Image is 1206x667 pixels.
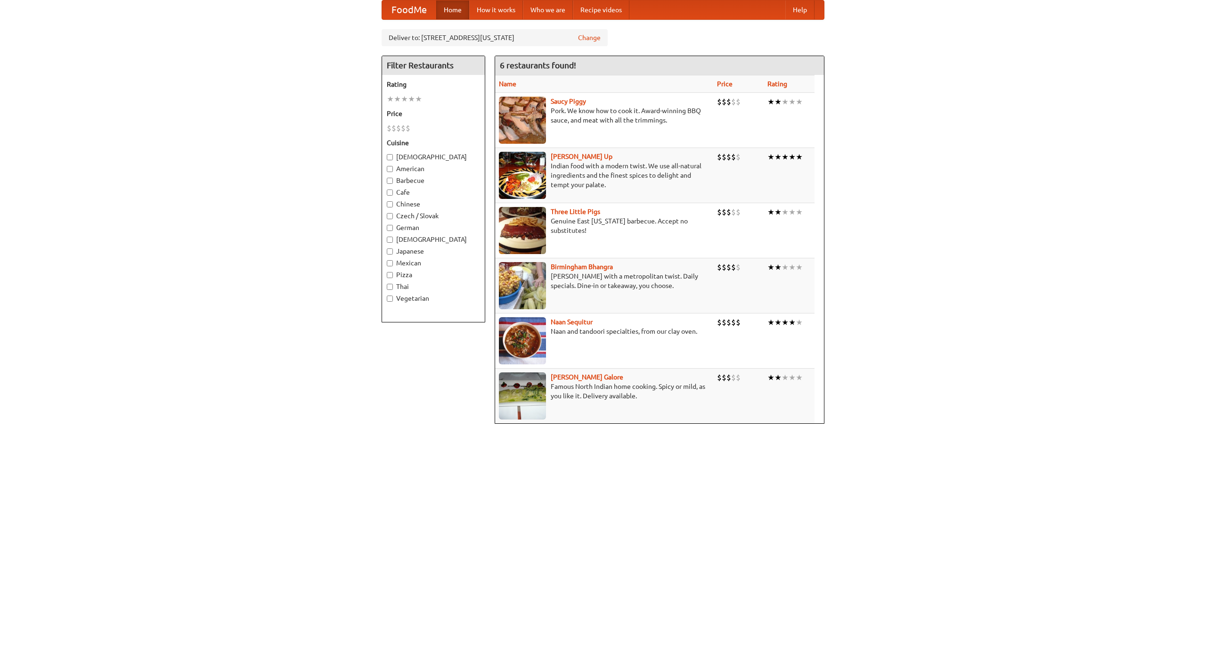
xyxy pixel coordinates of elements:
[796,372,803,383] li: ★
[387,247,480,256] label: Japanese
[796,207,803,217] li: ★
[551,373,623,381] a: [PERSON_NAME] Galore
[387,284,393,290] input: Thai
[782,372,789,383] li: ★
[387,199,480,209] label: Chinese
[722,262,726,272] li: $
[401,123,406,133] li: $
[726,207,731,217] li: $
[551,208,600,215] b: Three Little Pigs
[499,317,546,364] img: naansequitur.jpg
[387,166,393,172] input: American
[573,0,629,19] a: Recipe videos
[499,382,709,401] p: Famous North Indian home cooking. Spicy or mild, as you like it. Delivery available.
[436,0,469,19] a: Home
[789,152,796,162] li: ★
[722,97,726,107] li: $
[731,317,736,328] li: $
[736,97,741,107] li: $
[387,80,480,89] h5: Rating
[774,262,782,272] li: ★
[731,372,736,383] li: $
[387,154,393,160] input: [DEMOGRAPHIC_DATA]
[731,207,736,217] li: $
[726,317,731,328] li: $
[387,237,393,243] input: [DEMOGRAPHIC_DATA]
[736,317,741,328] li: $
[722,207,726,217] li: $
[387,235,480,244] label: [DEMOGRAPHIC_DATA]
[722,317,726,328] li: $
[767,317,774,328] li: ★
[726,152,731,162] li: $
[767,97,774,107] li: ★
[774,97,782,107] li: ★
[767,80,787,88] a: Rating
[767,207,774,217] li: ★
[722,372,726,383] li: $
[767,152,774,162] li: ★
[499,161,709,189] p: Indian food with a modern twist. We use all-natural ingredients and the finest spices to delight ...
[387,223,480,232] label: German
[717,152,722,162] li: $
[717,80,733,88] a: Price
[789,262,796,272] li: ★
[382,0,436,19] a: FoodMe
[387,296,393,302] input: Vegetarian
[767,372,774,383] li: ★
[406,123,410,133] li: $
[551,263,613,271] a: Birmingham Bhangra
[717,262,722,272] li: $
[499,327,709,336] p: Naan and tandoori specialties, from our clay oven.
[774,207,782,217] li: ★
[551,98,586,105] b: Saucy Piggy
[736,207,741,217] li: $
[782,152,789,162] li: ★
[387,178,393,184] input: Barbecue
[789,97,796,107] li: ★
[736,372,741,383] li: $
[796,262,803,272] li: ★
[469,0,523,19] a: How it works
[731,152,736,162] li: $
[767,262,774,272] li: ★
[387,176,480,185] label: Barbecue
[782,317,789,328] li: ★
[785,0,815,19] a: Help
[551,153,612,160] a: [PERSON_NAME] Up
[717,97,722,107] li: $
[387,152,480,162] label: [DEMOGRAPHIC_DATA]
[499,152,546,199] img: curryup.jpg
[774,317,782,328] li: ★
[499,106,709,125] p: Pork. We know how to cook it. Award-winning BBQ sauce, and meat with all the trimmings.
[726,262,731,272] li: $
[387,294,480,303] label: Vegetarian
[415,94,422,104] li: ★
[523,0,573,19] a: Who we are
[387,211,480,221] label: Czech / Slovak
[396,123,401,133] li: $
[726,372,731,383] li: $
[782,97,789,107] li: ★
[789,317,796,328] li: ★
[387,123,391,133] li: $
[387,164,480,173] label: American
[382,29,608,46] div: Deliver to: [STREET_ADDRESS][US_STATE]
[500,61,576,70] ng-pluralize: 6 restaurants found!
[387,213,393,219] input: Czech / Slovak
[736,262,741,272] li: $
[387,258,480,268] label: Mexican
[774,152,782,162] li: ★
[499,97,546,144] img: saucy.jpg
[387,282,480,291] label: Thai
[499,207,546,254] img: littlepigs.jpg
[499,272,709,290] p: [PERSON_NAME] with a metropolitan twist. Daily specials. Dine-in or takeaway, you choose.
[731,97,736,107] li: $
[717,317,722,328] li: $
[789,372,796,383] li: ★
[394,94,401,104] li: ★
[717,207,722,217] li: $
